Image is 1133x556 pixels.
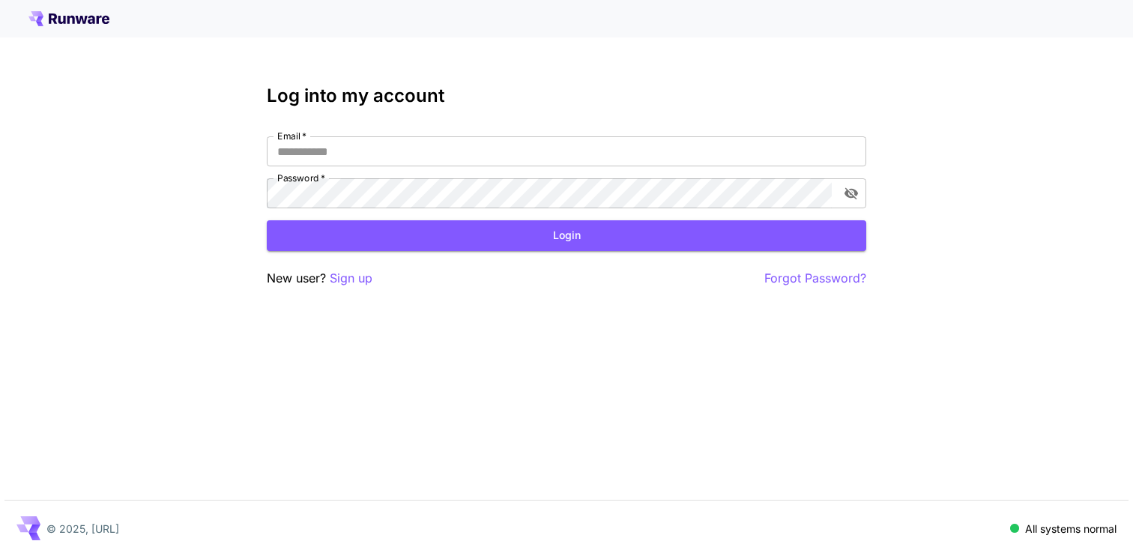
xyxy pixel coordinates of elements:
[46,521,119,537] p: © 2025, [URL]
[764,269,866,288] button: Forgot Password?
[1025,521,1117,537] p: All systems normal
[267,269,372,288] p: New user?
[267,85,866,106] h3: Log into my account
[277,130,306,142] label: Email
[267,220,866,251] button: Login
[838,180,865,207] button: toggle password visibility
[277,172,325,184] label: Password
[330,269,372,288] button: Sign up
